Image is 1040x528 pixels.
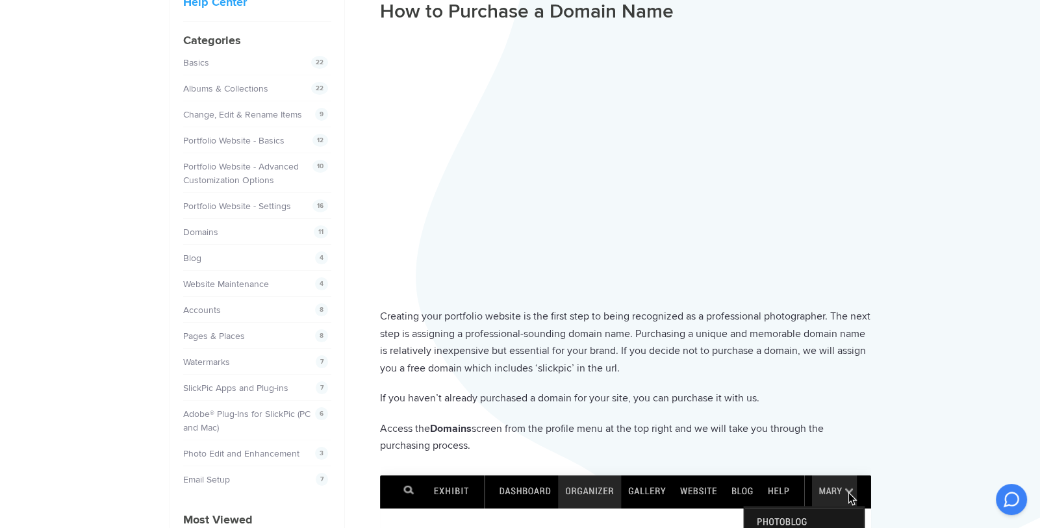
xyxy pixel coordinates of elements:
[311,82,328,95] span: 22
[312,134,328,147] span: 12
[183,227,218,238] a: Domains
[183,383,288,394] a: SlickPic Apps and Plug-ins
[316,355,328,368] span: 7
[183,253,201,264] a: Blog
[380,310,870,375] span: Creating your portfolio website is the first step to being recognized as a professional photograp...
[315,447,328,460] span: 3
[183,409,311,433] a: Adobe® Plug-Ins for SlickPic (PC and Mac)
[183,357,230,368] a: Watermarks
[312,199,328,212] span: 16
[314,225,328,238] span: 11
[315,303,328,316] span: 8
[380,422,430,435] span: Access the
[183,279,269,290] a: Website Maintenance
[183,135,285,146] a: Portfolio Website - Basics
[183,109,302,120] a: Change, Edit & Rename Items
[315,108,328,121] span: 9
[183,474,230,485] a: Email Setup
[183,32,331,49] h4: Categories
[183,448,299,459] a: Photo Edit and Enhancement
[183,305,221,316] a: Accounts
[183,83,268,94] a: Albums & Collections
[312,160,328,173] span: 10
[315,407,328,420] span: 6
[311,56,328,69] span: 22
[315,277,328,290] span: 4
[183,201,291,212] a: Portfolio Website - Settings
[315,329,328,342] span: 8
[316,473,328,486] span: 7
[380,34,871,290] iframe: 56new How To Buy a Domain on SlickPic
[183,161,299,186] a: Portfolio Website - Advanced Customization Options
[183,57,209,68] a: Basics
[316,381,328,394] span: 7
[380,422,824,453] span: screen from the profile menu at the top right and we will take you through the purchasing process.
[380,392,759,405] span: If you haven’t already purchased a domain for your site, you can purchase it with us.
[183,331,245,342] a: Pages & Places
[430,422,472,435] b: Domains
[315,251,328,264] span: 4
